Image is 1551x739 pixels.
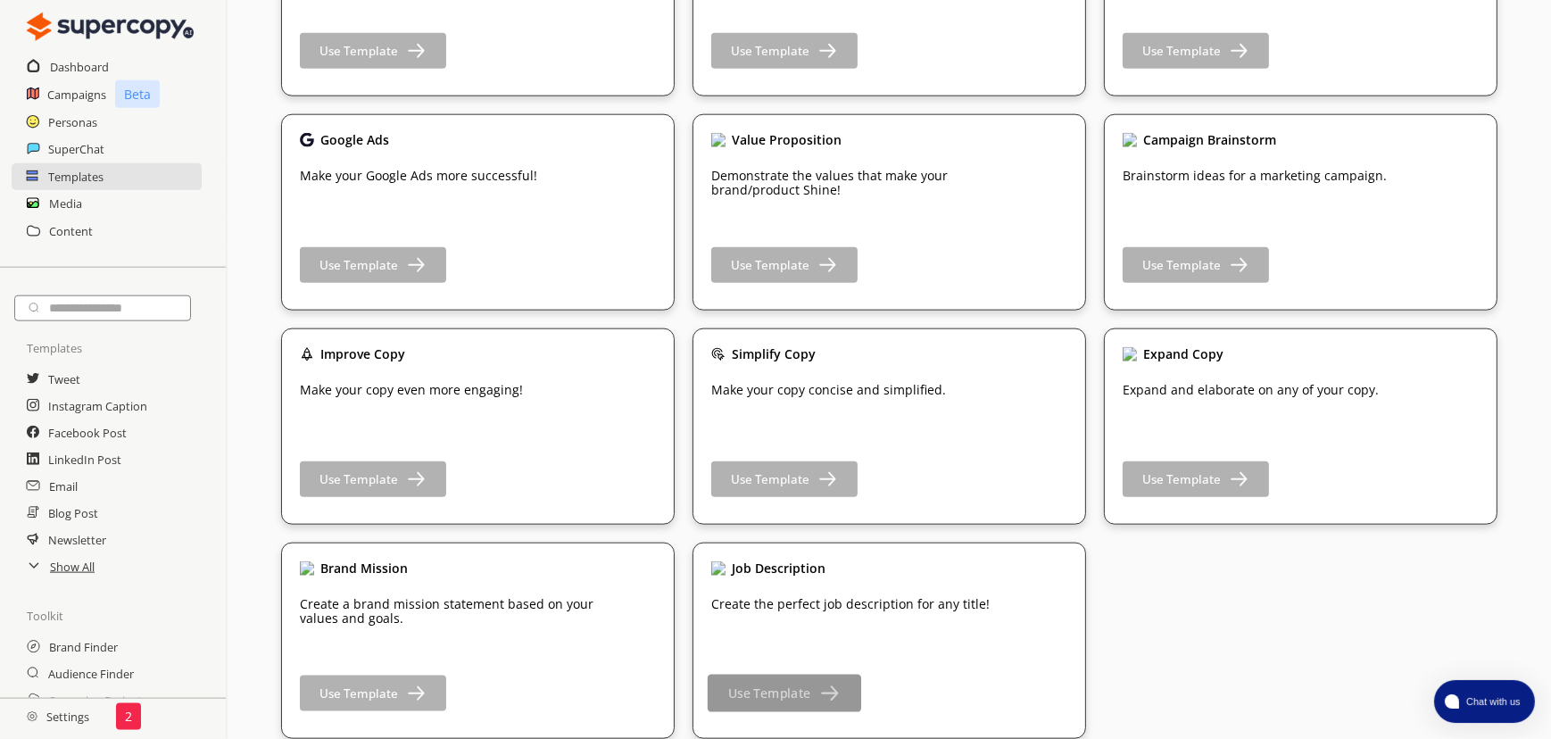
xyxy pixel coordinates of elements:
[49,473,78,500] a: Email
[27,9,194,45] img: Close
[47,81,106,108] a: Campaigns
[1143,345,1223,362] b: Expand Copy
[711,247,858,283] button: Use Template
[711,461,858,497] button: Use Template
[48,527,106,553] a: Newsletter
[48,136,104,162] a: SuperChat
[300,383,523,397] p: Make your copy even more engaging!
[300,169,537,183] p: Make your Google Ads more successful!
[320,345,405,362] b: Improve Copy
[300,676,446,711] button: Use Template
[1142,471,1221,487] b: Use Template
[48,500,98,527] a: Blog Post
[300,33,446,69] button: Use Template
[50,54,109,80] a: Dashboard
[1123,133,1137,147] img: Close
[1123,247,1269,283] button: Use Template
[300,561,314,576] img: Close
[300,461,446,497] button: Use Template
[49,190,82,217] a: Media
[319,43,398,59] b: Use Template
[125,710,132,724] p: 2
[732,560,825,577] b: Job Description
[300,247,446,283] button: Use Template
[320,131,389,148] b: Google Ads
[1123,169,1387,183] p: Brainstorm ideas for a marketing campaign.
[48,163,104,190] a: Templates
[1142,257,1221,273] b: Use Template
[319,685,398,702] b: Use Template
[1434,680,1535,723] button: atlas-launcher
[711,383,946,397] p: Make your copy concise and simplified.
[27,711,37,722] img: Close
[1142,43,1221,59] b: Use Template
[728,685,810,702] b: Use Template
[1459,694,1524,709] span: Chat with us
[49,634,118,660] a: Brand Finder
[300,597,594,626] p: Create a brand mission statement based on your values and goals.
[732,131,842,148] b: Value Proposition
[711,169,1006,197] p: Demonstrate the values that make your brand/product Shine!
[711,133,726,147] img: Close
[48,366,80,393] a: Tweet
[48,687,164,714] a: Campaign Brainstorm
[1123,33,1269,69] button: Use Template
[711,561,726,576] img: Close
[319,471,398,487] b: Use Template
[731,471,809,487] b: Use Template
[115,80,160,108] p: Beta
[48,393,147,419] a: Instagram Caption
[48,446,121,473] a: LinkedIn Post
[319,257,398,273] b: Use Template
[1123,383,1379,397] p: Expand and elaborate on any of your copy.
[48,109,97,136] a: Personas
[711,597,990,611] p: Create the perfect job description for any title!
[731,257,809,273] b: Use Template
[48,660,134,687] a: Audience Finder
[1143,131,1276,148] b: Campaign Brainstorm
[300,133,314,147] img: Close
[731,43,809,59] b: Use Template
[1123,347,1137,361] img: Close
[300,347,314,361] img: Close
[50,553,95,580] a: Show All
[711,33,858,69] button: Use Template
[732,345,816,362] b: Simplify Copy
[711,347,726,361] img: Close
[708,675,861,712] button: Use Template
[49,218,93,245] a: Content
[1123,461,1269,497] button: Use Template
[48,419,127,446] a: Facebook Post
[320,560,408,577] b: Brand Mission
